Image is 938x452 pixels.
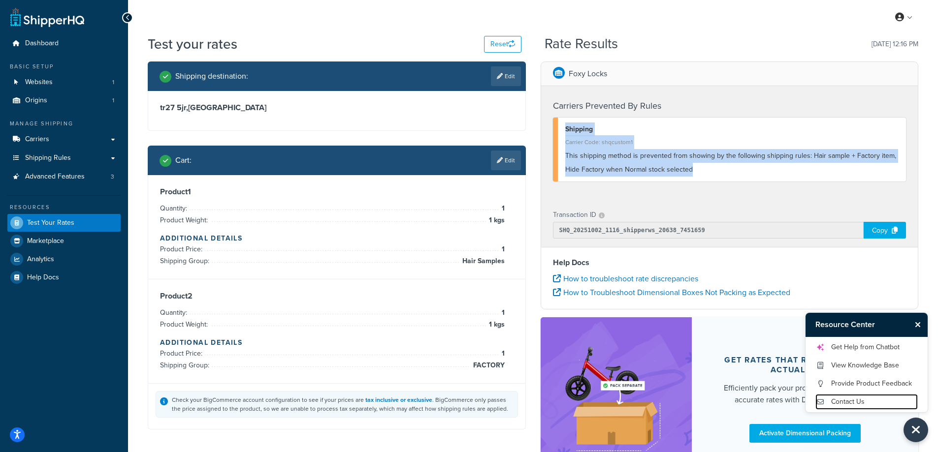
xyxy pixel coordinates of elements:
[715,355,895,375] div: Get rates that reflect how you actually ship
[7,120,121,128] div: Manage Shipping
[7,34,121,53] a: Dashboard
[160,307,190,318] span: Quantity:
[7,250,121,268] a: Analytics
[815,394,918,410] a: Contact Us
[553,99,906,113] h4: Carriers Prevented By Rules
[7,214,121,232] a: Test Your Rates
[172,395,514,413] div: Check your BigCommerce account configuration to see if your prices are . BigCommerce only passes ...
[815,376,918,392] a: Provide Product Feedback
[160,256,212,266] span: Shipping Group:
[553,257,906,269] h4: Help Docs
[112,96,114,105] span: 1
[27,219,74,227] span: Test Your Rates
[499,307,505,319] span: 1
[7,73,121,91] a: Websites1
[160,348,205,359] span: Product Price:
[806,313,910,336] h3: Resource Center
[25,96,47,105] span: Origins
[7,91,121,110] li: Origins
[160,215,210,225] span: Product Weight:
[27,273,59,282] span: Help Docs
[864,222,906,239] div: Copy
[460,255,505,267] span: Hair Samples
[7,130,121,149] a: Carriers
[486,214,505,226] span: 1 kgs
[175,72,248,81] h2: Shipping destination :
[553,273,698,284] a: How to troubleshoot rate discrepancies
[25,39,59,48] span: Dashboard
[815,339,918,355] a: Get Help from Chatbot
[111,173,114,181] span: 3
[112,78,114,87] span: 1
[749,424,861,443] a: Activate Dimensional Packing
[545,36,618,52] h2: Rate Results
[7,62,121,71] div: Basic Setup
[499,243,505,255] span: 1
[471,360,505,371] span: FACTORY
[910,319,928,331] button: Close Resource Center
[25,173,85,181] span: Advanced Features
[7,168,121,186] a: Advanced Features3
[160,233,514,243] h4: Additional Details
[565,151,896,175] span: This shipping method is prevented from showing by the following shipping rules: Hair sample + Fac...
[160,291,514,301] h3: Product 2
[160,203,190,213] span: Quantity:
[553,287,790,298] a: How to Troubleshoot Dimensional Boxes Not Packing as Expected
[553,208,596,222] p: Transaction ID
[160,319,210,330] span: Product Weight:
[148,34,237,54] h1: Test your rates
[569,67,607,81] p: Foxy Locks
[872,37,918,51] p: [DATE] 12:16 PM
[499,348,505,360] span: 1
[7,269,121,286] a: Help Docs
[7,232,121,250] a: Marketplace
[565,135,899,149] div: Carrier Code: shqcustom1
[904,418,928,442] button: Close Resource Center
[499,203,505,214] span: 1
[7,73,121,91] li: Websites
[25,78,53,87] span: Websites
[160,360,212,370] span: Shipping Group:
[565,122,899,136] div: Shipping
[7,168,121,186] li: Advanced Features
[486,319,505,331] span: 1 kgs
[27,237,64,245] span: Marketplace
[365,395,432,404] a: tax inclusive or exclusive
[7,203,121,211] div: Resources
[715,382,895,406] div: Efficiently pack your products and display more accurate rates with Dimensional Packing.
[160,187,514,197] h3: Product 1
[484,36,521,53] button: Reset
[25,154,71,162] span: Shipping Rules
[25,135,49,144] span: Carriers
[7,149,121,167] a: Shipping Rules
[160,103,514,113] h3: tr27 5jr , [GEOGRAPHIC_DATA]
[27,255,54,264] span: Analytics
[175,156,192,165] h2: Cart :
[491,151,521,170] a: Edit
[7,91,121,110] a: Origins1
[815,358,918,373] a: View Knowledge Base
[160,244,205,254] span: Product Price:
[160,337,514,348] h4: Additional Details
[491,66,521,86] a: Edit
